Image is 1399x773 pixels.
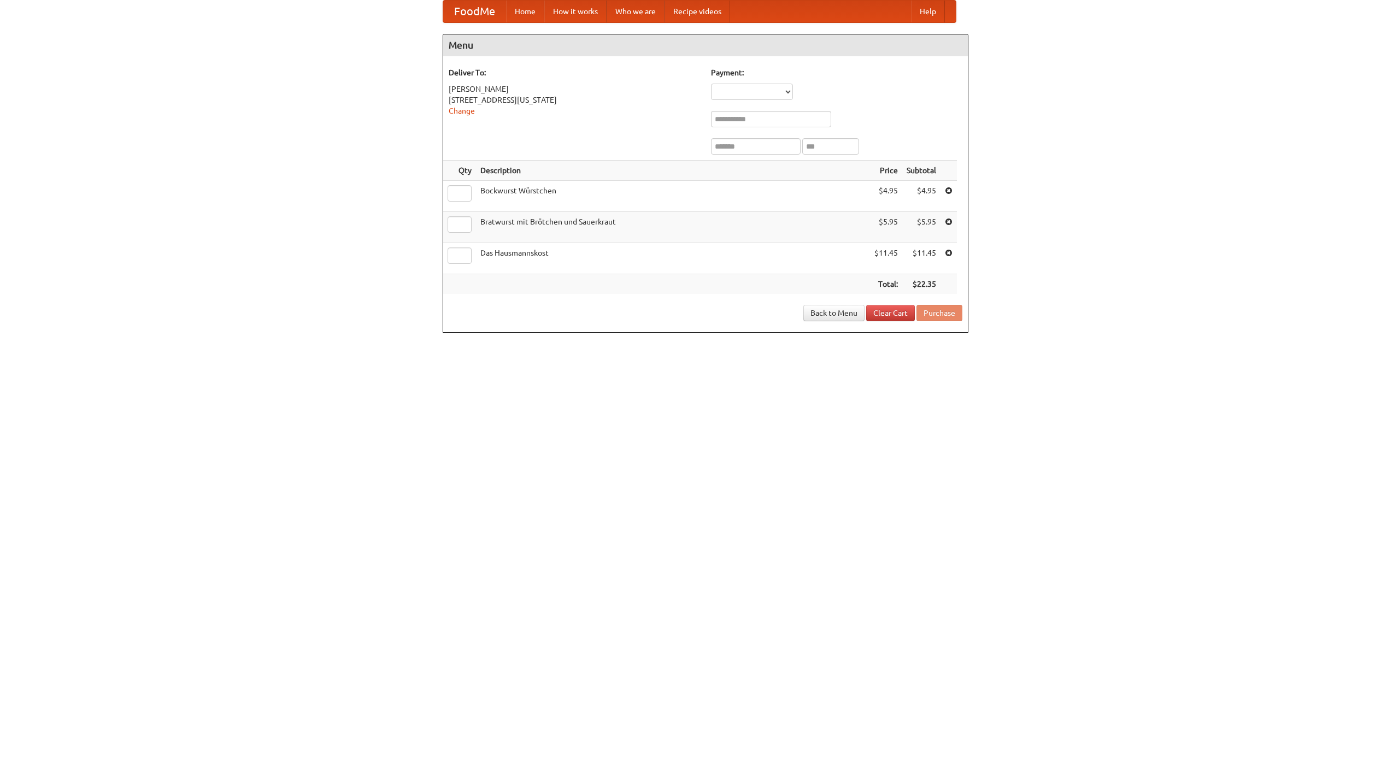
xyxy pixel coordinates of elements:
[902,212,940,243] td: $5.95
[866,305,915,321] a: Clear Cart
[449,95,700,105] div: [STREET_ADDRESS][US_STATE]
[902,274,940,294] th: $22.35
[449,84,700,95] div: [PERSON_NAME]
[870,274,902,294] th: Total:
[449,67,700,78] h5: Deliver To:
[870,161,902,181] th: Price
[711,67,962,78] h5: Payment:
[902,161,940,181] th: Subtotal
[506,1,544,22] a: Home
[665,1,730,22] a: Recipe videos
[443,1,506,22] a: FoodMe
[443,161,476,181] th: Qty
[544,1,607,22] a: How it works
[607,1,665,22] a: Who we are
[870,243,902,274] td: $11.45
[476,181,870,212] td: Bockwurst Würstchen
[476,161,870,181] th: Description
[916,305,962,321] button: Purchase
[870,212,902,243] td: $5.95
[902,243,940,274] td: $11.45
[870,181,902,212] td: $4.95
[902,181,940,212] td: $4.95
[476,243,870,274] td: Das Hausmannskost
[476,212,870,243] td: Bratwurst mit Brötchen und Sauerkraut
[449,107,475,115] a: Change
[803,305,865,321] a: Back to Menu
[443,34,968,56] h4: Menu
[911,1,945,22] a: Help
